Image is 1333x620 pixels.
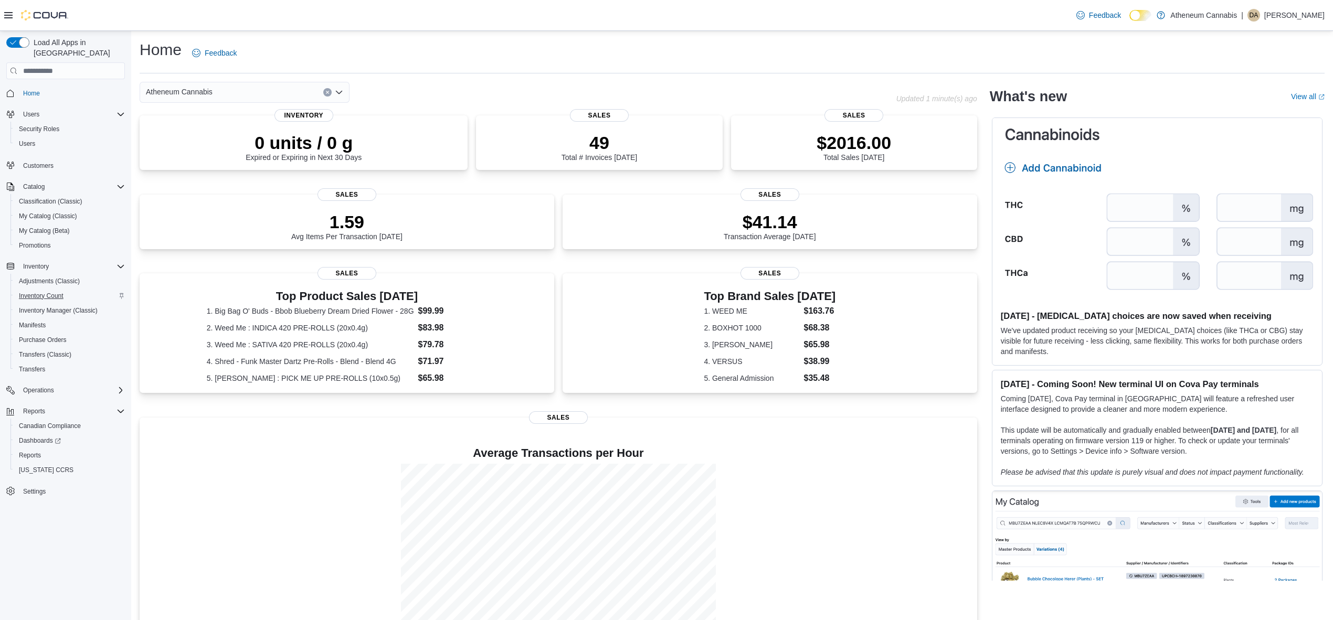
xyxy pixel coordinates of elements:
[19,422,81,430] span: Canadian Compliance
[15,319,125,332] span: Manifests
[817,132,891,162] div: Total Sales [DATE]
[803,322,835,334] dd: $68.38
[246,132,362,153] p: 0 units / 0 g
[19,436,61,445] span: Dashboards
[19,180,125,193] span: Catalog
[15,304,125,317] span: Inventory Manager (Classic)
[824,109,883,122] span: Sales
[21,10,68,20] img: Cova
[15,363,125,376] span: Transfers
[803,372,835,384] dd: $35.48
[1001,311,1314,321] h3: [DATE] - [MEDICAL_DATA] choices are now saved when receiving
[19,180,49,193] button: Catalog
[19,87,125,100] span: Home
[418,355,488,368] dd: $71.97
[803,338,835,351] dd: $65.98
[19,384,125,397] span: Operations
[207,339,414,350] dt: 3. Weed Me : SATIVA 420 PRE-ROLLS (20x0.4g)
[19,125,59,133] span: Security Roles
[704,339,799,350] dt: 3. [PERSON_NAME]
[990,88,1067,105] h2: What's new
[704,373,799,383] dt: 5. General Admission
[318,188,376,201] span: Sales
[19,485,50,498] a: Settings
[207,290,487,303] h3: Top Product Sales [DATE]
[23,487,46,496] span: Settings
[15,137,125,150] span: Users
[2,179,129,194] button: Catalog
[1264,9,1325,22] p: [PERSON_NAME]
[10,274,129,288] button: Adjustments (Classic)
[1001,425,1314,456] p: This update will be automatically and gradually enabled between , for all terminals operating on ...
[2,85,129,101] button: Home
[15,420,125,432] span: Canadian Compliance
[15,210,81,222] a: My Catalog (Classic)
[15,434,125,447] span: Dashboards
[15,464,78,476] a: [US_STATE] CCRS
[23,386,54,394] span: Operations
[724,211,816,241] div: Transaction Average [DATE]
[19,212,77,220] span: My Catalog (Classic)
[1318,94,1325,100] svg: External link
[15,239,125,252] span: Promotions
[803,305,835,317] dd: $163.76
[10,347,129,362] button: Transfers (Classic)
[10,362,129,377] button: Transfers
[529,411,588,424] span: Sales
[23,162,54,170] span: Customers
[10,136,129,151] button: Users
[1001,393,1314,414] p: Coming [DATE], Cova Pay terminal in [GEOGRAPHIC_DATA] will feature a refreshed user interface des...
[335,88,343,97] button: Open list of options
[10,194,129,209] button: Classification (Classic)
[10,288,129,303] button: Inventory Count
[19,197,82,206] span: Classification (Classic)
[19,451,41,459] span: Reports
[2,259,129,274] button: Inventory
[562,132,637,153] p: 49
[15,239,55,252] a: Promotions
[207,306,414,316] dt: 1. Big Bag O' Buds - Bbob Blueberry Dream Dried Flower - 28G
[146,85,213,98] span: Atheneum Cannabis
[740,188,799,201] span: Sales
[15,464,125,476] span: Washington CCRS
[10,433,129,448] a: Dashboards
[1072,5,1125,26] a: Feedback
[15,137,39,150] a: Users
[19,384,58,397] button: Operations
[562,132,637,162] div: Total # Invoices [DATE]
[19,485,125,498] span: Settings
[15,449,125,462] span: Reports
[323,88,332,97] button: Clear input
[15,304,102,317] a: Inventory Manager (Classic)
[418,322,488,334] dd: $83.98
[19,466,73,474] span: [US_STATE] CCRS
[896,94,977,103] p: Updated 1 minute(s) ago
[803,355,835,368] dd: $38.99
[418,305,488,317] dd: $99.99
[205,48,237,58] span: Feedback
[15,225,125,237] span: My Catalog (Beta)
[274,109,333,122] span: Inventory
[704,323,799,333] dt: 2. BOXHOT 1000
[704,306,799,316] dt: 1. WEED ME
[570,109,629,122] span: Sales
[15,123,64,135] a: Security Roles
[6,81,125,526] nav: Complex example
[19,292,64,300] span: Inventory Count
[188,42,241,63] a: Feedback
[15,420,85,432] a: Canadian Compliance
[10,122,129,136] button: Security Roles
[15,123,125,135] span: Security Roles
[207,373,414,383] dt: 5. [PERSON_NAME] : PICK ME UP PRE-ROLLS (10x0.5g)
[740,267,799,280] span: Sales
[1291,92,1325,101] a: View allExternal link
[207,323,414,333] dt: 2. Weed Me : INDICA 420 PRE-ROLLS (20x0.4g)
[15,275,84,287] a: Adjustments (Classic)
[291,211,403,241] div: Avg Items Per Transaction [DATE]
[29,37,125,58] span: Load All Apps in [GEOGRAPHIC_DATA]
[19,336,67,344] span: Purchase Orders
[207,356,414,367] dt: 4. Shred - Funk Master Dartz Pre-Rolls - Blend - Blend 4G
[15,449,45,462] a: Reports
[2,383,129,398] button: Operations
[10,303,129,318] button: Inventory Manager (Classic)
